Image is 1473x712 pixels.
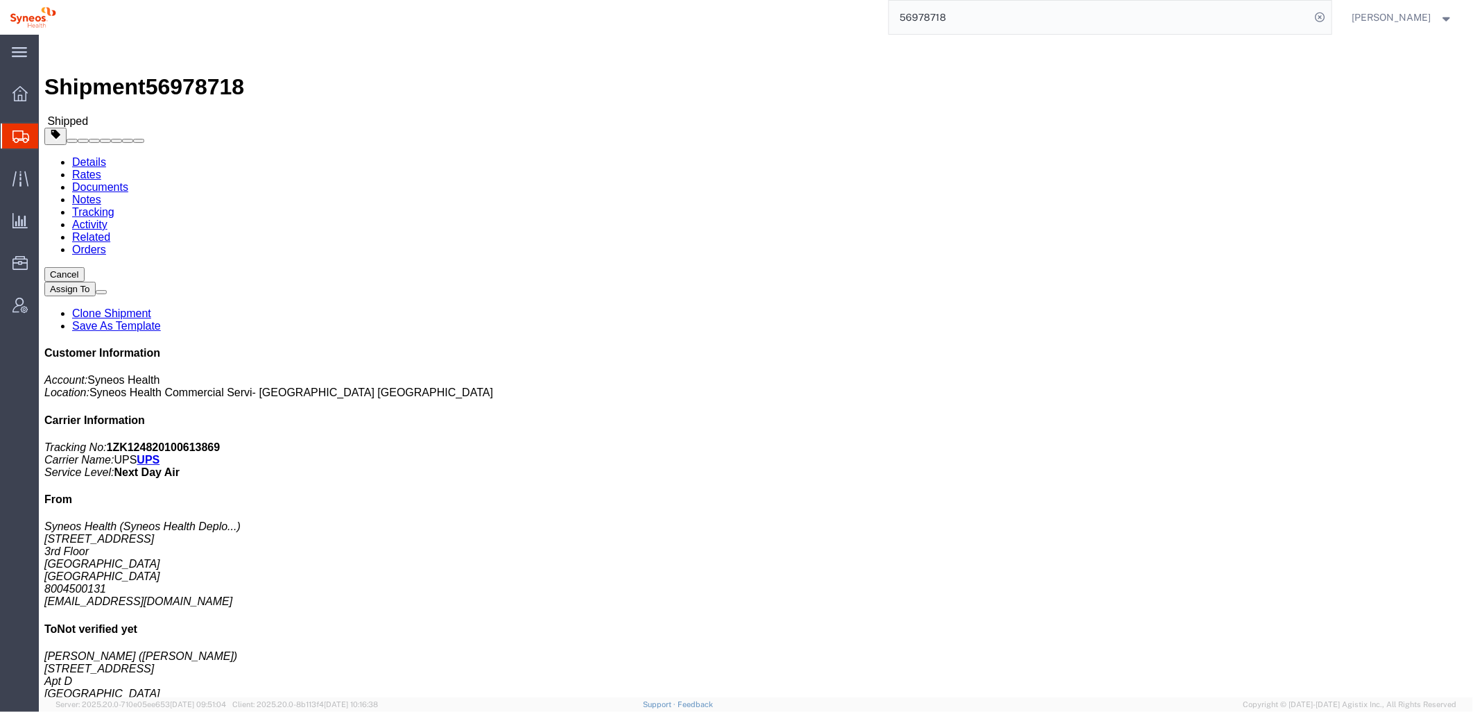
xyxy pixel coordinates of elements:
span: Anne Thierfelder [1352,10,1431,25]
span: [DATE] 10:16:38 [324,700,378,709]
span: Copyright © [DATE]-[DATE] Agistix Inc., All Rights Reserved [1243,699,1456,711]
span: [DATE] 09:51:04 [170,700,226,709]
input: Search for shipment number, reference number [889,1,1311,34]
a: Support [643,700,678,709]
iframe: FS Legacy Container [39,35,1473,697]
span: Client: 2025.20.0-8b113f4 [232,700,378,709]
span: Server: 2025.20.0-710e05ee653 [55,700,226,709]
a: Feedback [678,700,713,709]
button: [PERSON_NAME] [1352,9,1454,26]
img: logo [10,7,56,28]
